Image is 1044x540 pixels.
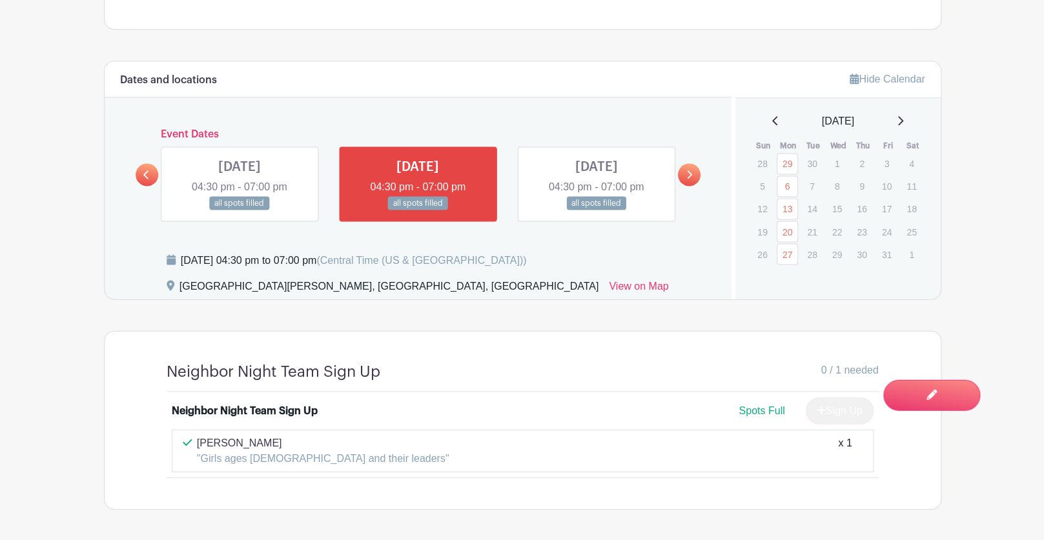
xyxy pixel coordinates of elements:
[826,154,847,174] p: 1
[801,199,822,219] p: 14
[899,140,925,153] th: Sat
[172,403,318,419] div: Neighbor Night Team Sign Up
[875,154,897,174] p: 3
[776,221,797,243] a: 20
[850,245,872,265] p: 30
[825,140,850,153] th: Wed
[900,177,921,197] p: 11
[826,199,847,219] p: 15
[849,74,924,85] a: Hide Calendar
[197,435,449,451] p: [PERSON_NAME]
[181,253,526,268] div: [DATE] 04:30 pm to 07:00 pm
[900,199,921,219] p: 18
[800,140,825,153] th: Tue
[826,245,847,265] p: 29
[801,177,822,197] p: 7
[197,451,449,466] p: "Girls ages [DEMOGRAPHIC_DATA] and their leaders"
[158,129,678,141] h6: Event Dates
[167,363,380,381] h4: Neighbor Night Team Sign Up
[751,199,772,219] p: 12
[850,154,872,174] p: 2
[875,199,897,219] p: 17
[850,222,872,242] p: 23
[875,140,900,153] th: Fri
[120,75,217,87] h6: Dates and locations
[751,154,772,174] p: 28
[776,199,797,220] a: 13
[875,177,897,197] p: 10
[609,279,668,299] a: View on Map
[775,140,801,153] th: Mon
[776,154,797,175] a: 29
[821,363,878,378] span: 0 / 1 needed
[821,114,854,130] span: [DATE]
[875,245,897,265] p: 31
[751,245,772,265] p: 26
[900,222,921,242] p: 25
[750,140,775,153] th: Sun
[900,154,921,174] p: 4
[875,222,897,242] p: 24
[738,405,784,416] span: Spots Full
[776,244,797,265] a: 27
[776,176,797,197] a: 6
[850,140,875,153] th: Thu
[837,435,851,466] div: x 1
[826,177,847,197] p: 8
[801,222,822,242] p: 21
[751,222,772,242] p: 19
[316,255,526,266] span: (Central Time (US & [GEOGRAPHIC_DATA]))
[801,154,822,174] p: 30
[751,177,772,197] p: 5
[179,279,599,299] div: [GEOGRAPHIC_DATA][PERSON_NAME], [GEOGRAPHIC_DATA], [GEOGRAPHIC_DATA]
[801,245,822,265] p: 28
[850,199,872,219] p: 16
[826,222,847,242] p: 22
[850,177,872,197] p: 9
[900,245,921,265] p: 1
